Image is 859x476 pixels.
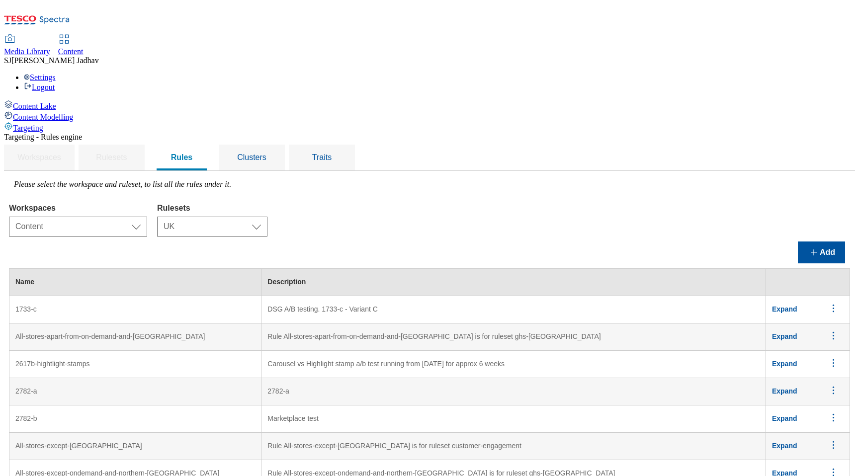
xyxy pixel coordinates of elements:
[261,405,766,433] td: Marketplace test
[772,360,797,368] span: Expand
[772,414,797,422] span: Expand
[58,35,84,56] a: Content
[171,153,193,161] span: Rules
[24,83,55,91] a: Logout
[261,269,766,296] th: Description
[9,204,147,213] label: Workspaces
[13,124,43,132] span: Targeting
[4,56,11,65] span: SJ
[14,180,231,188] label: Please select the workspace and ruleset, to list all the rules under it.
[261,351,766,378] td: Carousel vs Highlight stamp a/b test running from [DATE] for approx 6 weeks
[772,442,797,450] span: Expand
[798,241,845,263] button: Add
[827,384,840,397] svg: menus
[13,113,73,121] span: Content Modelling
[4,100,855,111] a: Content Lake
[4,47,50,56] span: Media Library
[827,357,840,369] svg: menus
[9,269,261,296] th: Name
[261,378,766,405] td: 2782-a
[312,153,332,161] span: Traits
[827,411,840,424] svg: menus
[772,332,797,340] span: Expand
[4,122,855,133] a: Targeting
[261,323,766,351] td: Rule All-stores-apart-from-on-demand-and-[GEOGRAPHIC_DATA] is for ruleset ghs-[GEOGRAPHIC_DATA]
[9,323,261,351] td: All-stores-apart-from-on-demand-and-[GEOGRAPHIC_DATA]
[827,329,840,342] svg: menus
[9,351,261,378] td: 2617b-hightlight-stamps
[24,73,56,81] a: Settings
[9,296,261,323] td: 1733-c
[13,102,56,110] span: Content Lake
[9,433,261,460] td: All-stores-except-[GEOGRAPHIC_DATA]
[9,378,261,405] td: 2782-a
[9,405,261,433] td: 2782-b
[4,133,855,142] div: Targeting - Rules engine
[827,302,840,315] svg: menus
[237,153,266,161] span: Clusters
[11,56,99,65] span: [PERSON_NAME] Jadhav
[4,111,855,122] a: Content Modelling
[827,439,840,451] svg: menus
[4,35,50,56] a: Media Library
[261,296,766,323] td: DSG A/B testing. 1733-c - Variant C
[157,204,267,213] label: Rulesets
[58,47,84,56] span: Content
[261,433,766,460] td: Rule All-stores-except-[GEOGRAPHIC_DATA] is for ruleset customer-engagement
[772,305,797,313] span: Expand
[772,387,797,395] span: Expand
